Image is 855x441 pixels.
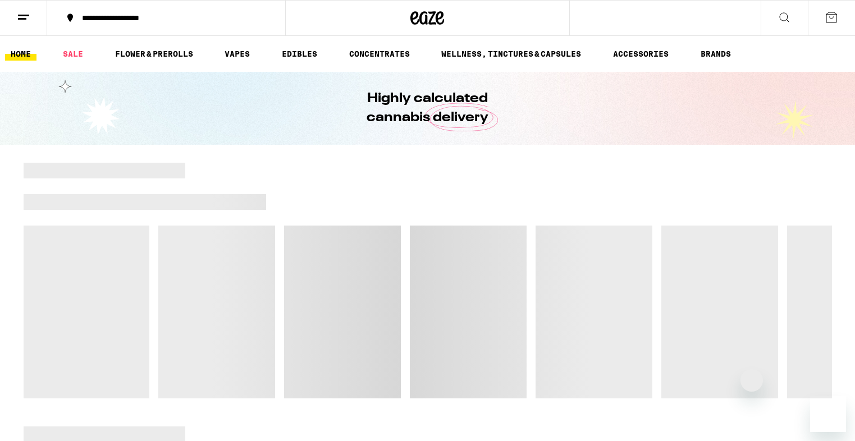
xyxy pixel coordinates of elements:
[436,47,587,61] a: WELLNESS, TINCTURES & CAPSULES
[5,47,36,61] a: HOME
[607,47,674,61] a: ACCESSORIES
[695,47,737,61] a: BRANDS
[219,47,255,61] a: VAPES
[335,89,520,127] h1: Highly calculated cannabis delivery
[276,47,323,61] a: EDIBLES
[344,47,415,61] a: CONCENTRATES
[740,369,763,392] iframe: Close message
[57,47,89,61] a: SALE
[810,396,846,432] iframe: Button to launch messaging window
[109,47,199,61] a: FLOWER & PREROLLS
